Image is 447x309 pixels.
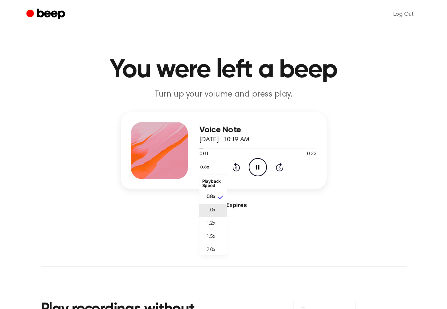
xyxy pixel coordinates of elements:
span: 0:33 [307,151,316,158]
div: Never Expires [121,201,327,209]
h1: You were left a beep [41,57,407,83]
h3: Voice Note [199,125,317,135]
span: 0.8x [207,193,215,201]
li: Playback Speed [199,176,227,191]
ul: 0.8x [199,175,227,255]
span: 2.0x [207,246,215,254]
span: 1.0x [207,207,215,214]
a: Log Out [386,6,421,23]
a: Beep [26,8,67,21]
p: Turn up your volume and press play. [86,89,361,100]
span: 1.2x [207,220,215,227]
span: 0:01 [199,151,209,158]
button: 0.8x [199,161,212,173]
span: [DATE] · 10:19 AM [199,137,249,143]
span: 1.5x [207,233,215,241]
